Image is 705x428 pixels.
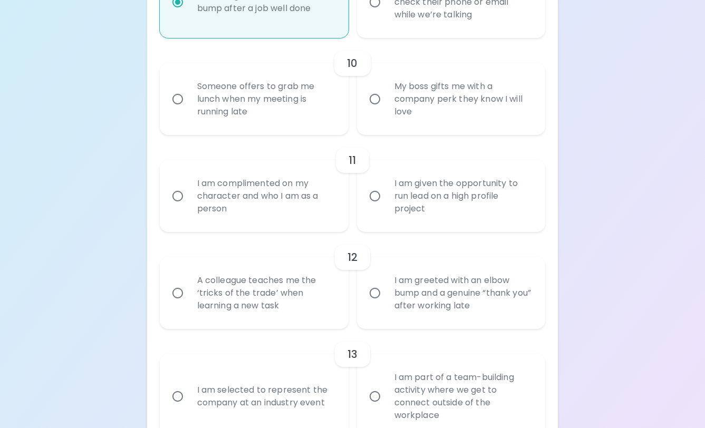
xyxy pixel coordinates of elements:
[160,38,546,135] div: choice-group-check
[386,67,540,131] div: My boss gifts me with a company perk they know I will love
[349,152,356,169] h6: 11
[347,55,358,72] h6: 10
[189,67,343,131] div: Someone offers to grab me lunch when my meeting is running late
[160,135,546,232] div: choice-group-check
[347,346,358,363] h6: 13
[189,164,343,228] div: I am complimented on my character and who I am as a person
[160,232,546,329] div: choice-group-check
[189,371,343,422] div: I am selected to represent the company at an industry event
[386,261,540,325] div: I am greeted with an elbow bump and a genuine “thank you” after working late
[347,249,358,266] h6: 12
[189,261,343,325] div: A colleague teaches me the ‘tricks of the trade’ when learning a new task
[386,164,540,228] div: I am given the opportunity to run lead on a high profile project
